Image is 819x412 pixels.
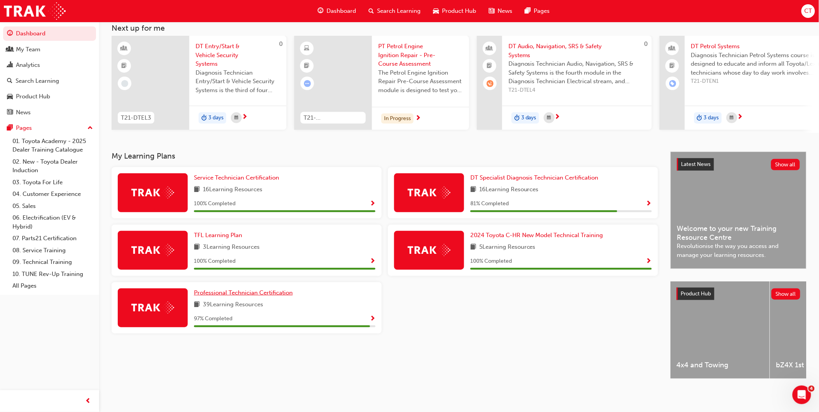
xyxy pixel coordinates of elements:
a: Professional Technician Certification [194,288,296,297]
button: Show Progress [370,314,375,324]
a: Service Technician Certification [194,173,282,182]
a: 03. Toyota For Life [9,176,96,189]
a: 01. Toyota Academy - 2025 Dealer Training Catalogue [9,135,96,156]
span: The Petrol Engine Ignition Repair Pre-Course Assessment module is designed to test your learning ... [378,68,463,95]
span: guage-icon [318,6,323,16]
a: Dashboard [3,26,96,41]
a: Latest NewsShow all [677,158,800,171]
span: TFL Learning Plan [194,232,242,239]
span: booktick-icon [487,61,492,71]
span: 4x4 and Towing [677,361,763,370]
a: car-iconProduct Hub [427,3,482,19]
span: PT Petrol Engine Ignition Repair - Pre-Course Assessment [378,42,463,68]
span: Product Hub [681,290,711,297]
span: 16 Learning Resources [479,185,539,195]
a: 02. New - Toyota Dealer Induction [9,156,96,176]
span: chart-icon [7,62,13,69]
div: Analytics [16,61,40,70]
a: 07. Parts21 Certification [9,232,96,244]
span: Show Progress [370,201,375,208]
span: 3 days [208,113,224,122]
button: Pages [3,121,96,135]
span: booktick-icon [304,61,310,71]
span: DT Specialist Diagnosis Technician Certification [470,174,599,181]
a: guage-iconDashboard [311,3,362,19]
span: book-icon [470,185,476,195]
a: pages-iconPages [519,3,556,19]
img: Trak [131,187,174,199]
a: 0T21-DTEL3DT Entry/Start & Vehicle Security SystemsDiagnosis Technician Entry/Start & Vehicle Sec... [112,36,286,130]
span: Show Progress [370,316,375,323]
span: car-icon [7,93,13,100]
a: 10. TUNE Rev-Up Training [9,268,96,280]
h3: Next up for me [99,24,819,33]
span: Search Learning [377,7,421,16]
span: car-icon [433,6,439,16]
a: 05. Sales [9,200,96,212]
span: Latest News [681,161,711,168]
a: 2024 Toyota C-HR New Model Technical Training [470,231,606,240]
span: Show Progress [646,258,652,265]
span: 81 % Completed [470,199,509,208]
a: All Pages [9,280,96,292]
span: calendar-icon [547,113,551,123]
span: booktick-icon [670,61,675,71]
span: Pages [534,7,550,16]
span: 0 [644,40,648,47]
span: Diagnosis Technician Audio, Navigation, SRS & Safety Systems is the fourth module in the Diagnosi... [508,59,646,86]
span: next-icon [555,114,561,121]
span: prev-icon [86,396,91,406]
a: 0DT Audio, Navigation, SRS & Safety SystemsDiagnosis Technician Audio, Navigation, SRS & Safety S... [477,36,652,130]
span: news-icon [7,109,13,116]
span: book-icon [194,185,200,195]
span: News [498,7,512,16]
span: Welcome to your new Training Resource Centre [677,224,800,242]
span: Show Progress [370,258,375,265]
img: Trak [131,244,174,256]
span: learningRecordVerb_NONE-icon [121,80,128,87]
div: Pages [16,124,32,133]
span: duration-icon [697,113,702,123]
a: T21-PTEN_PEIR_PRE_EXAMPT Petrol Engine Ignition Repair - Pre-Course AssessmentThe Petrol Engine I... [294,36,469,130]
a: news-iconNews [482,3,519,19]
span: learningResourceType_INSTRUCTOR_LED-icon [122,44,127,54]
button: Show Progress [646,199,652,209]
span: 16 Learning Resources [203,185,262,195]
span: 3 days [521,113,536,122]
span: 97 % Completed [194,314,232,323]
span: learningRecordVerb_WAITLIST-icon [487,80,494,87]
a: Search Learning [3,74,96,88]
span: search-icon [7,78,12,85]
span: 4 [809,386,815,392]
button: Show all [771,159,800,170]
img: Trak [131,302,174,314]
span: 100 % Completed [194,199,236,208]
button: DashboardMy TeamAnalyticsSearch LearningProduct HubNews [3,25,96,121]
span: learningRecordVerb_ENROLL-icon [669,80,676,87]
span: Diagnosis Technician Entry/Start & Vehicle Security Systems is the third of four Electrical modul... [196,68,280,95]
span: pages-icon [7,125,13,132]
button: Show Progress [370,199,375,209]
span: booktick-icon [122,61,127,71]
a: TFL Learning Plan [194,231,245,240]
span: calendar-icon [730,113,734,123]
span: people-icon [487,44,492,54]
a: search-iconSearch Learning [362,3,427,19]
div: Search Learning [16,77,59,86]
span: book-icon [194,243,200,252]
span: news-icon [489,6,494,16]
a: News [3,105,96,120]
span: 100 % Completed [194,257,236,266]
span: book-icon [470,243,476,252]
span: Product Hub [442,7,476,16]
span: Professional Technician Certification [194,289,293,296]
img: Trak [408,244,451,256]
span: people-icon [670,44,675,54]
img: Trak [408,187,451,199]
div: News [16,108,31,117]
a: 4x4 and Towing [671,281,770,379]
span: next-icon [242,114,248,121]
button: Show all [772,288,801,300]
span: Revolutionise the way you access and manage your learning resources. [677,242,800,259]
a: Product Hub [3,89,96,104]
